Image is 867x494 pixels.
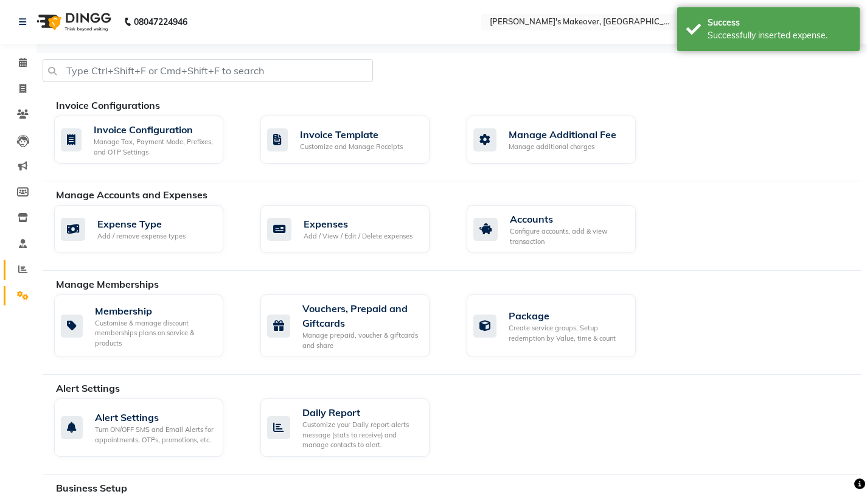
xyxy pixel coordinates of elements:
a: Expense TypeAdd / remove expense types [54,205,242,253]
a: Invoice ConfigurationManage Tax, Payment Mode, Prefixes, and OTP Settings [54,116,242,164]
div: Create service groups, Setup redemption by Value, time & count [509,323,626,343]
a: Invoice TemplateCustomize and Manage Receipts [260,116,448,164]
div: Customise & manage discount memberships plans on service & products [95,318,214,349]
div: Turn ON/OFF SMS and Email Alerts for appointments, OTPs, promotions, etc. [95,425,214,445]
div: Alert Settings [95,410,214,425]
div: Customize your Daily report alerts message (stats to receive) and manage contacts to alert. [302,420,420,450]
div: Membership [95,304,214,318]
div: Customize and Manage Receipts [300,142,403,152]
a: Vouchers, Prepaid and GiftcardsManage prepaid, voucher & giftcards and share [260,294,448,357]
img: logo [31,5,114,39]
a: Daily ReportCustomize your Daily report alerts message (stats to receive) and manage contacts to ... [260,398,448,457]
div: Manage prepaid, voucher & giftcards and share [302,330,420,350]
a: MembershipCustomise & manage discount memberships plans on service & products [54,294,242,357]
a: ExpensesAdd / View / Edit / Delete expenses [260,205,448,253]
div: Vouchers, Prepaid and Giftcards [302,301,420,330]
div: Success [708,16,851,29]
div: Configure accounts, add & view transaction [510,226,626,246]
div: Invoice Configuration [94,122,214,137]
div: Invoice Template [300,127,403,142]
div: Add / remove expense types [97,231,186,242]
div: Expenses [304,217,413,231]
div: Expense Type [97,217,186,231]
div: Accounts [510,212,626,226]
div: Manage Tax, Payment Mode, Prefixes, and OTP Settings [94,137,214,157]
div: Successfully inserted expense. [708,29,851,42]
div: Manage Additional Fee [509,127,616,142]
b: 08047224946 [134,5,187,39]
div: Add / View / Edit / Delete expenses [304,231,413,242]
input: Type Ctrl+Shift+F or Cmd+Shift+F to search [43,59,373,82]
div: Daily Report [302,405,420,420]
a: Alert SettingsTurn ON/OFF SMS and Email Alerts for appointments, OTPs, promotions, etc. [54,398,242,457]
a: Manage Additional FeeManage additional charges [467,116,655,164]
a: PackageCreate service groups, Setup redemption by Value, time & count [467,294,655,357]
div: Manage additional charges [509,142,616,152]
a: AccountsConfigure accounts, add & view transaction [467,205,655,253]
div: Package [509,308,626,323]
